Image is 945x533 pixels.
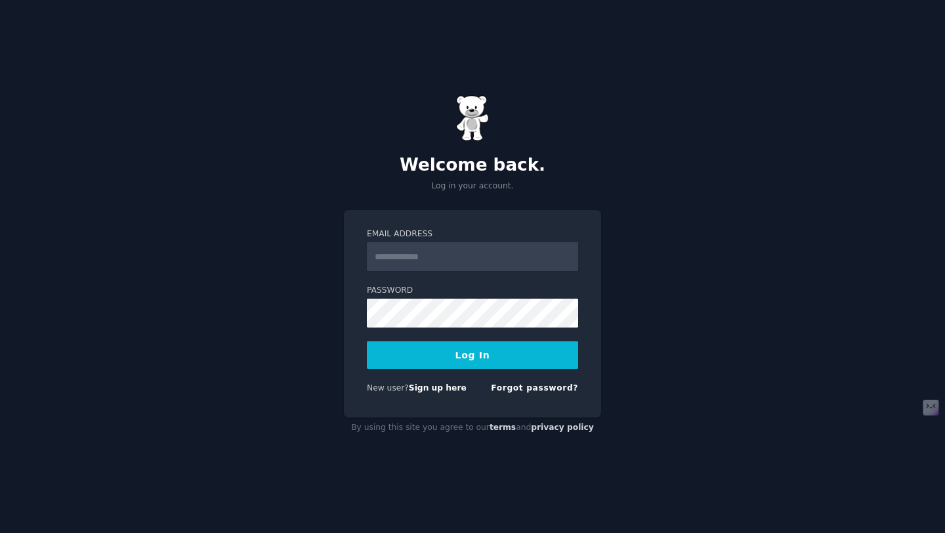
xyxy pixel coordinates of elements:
[344,181,601,192] p: Log in your account.
[344,155,601,176] h2: Welcome back.
[367,228,578,240] label: Email Address
[367,383,409,393] span: New user?
[367,285,578,297] label: Password
[531,423,594,432] a: privacy policy
[491,383,578,393] a: Forgot password?
[490,423,516,432] a: terms
[409,383,467,393] a: Sign up here
[344,417,601,438] div: By using this site you agree to our and
[367,341,578,369] button: Log In
[456,95,489,141] img: Gummy Bear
